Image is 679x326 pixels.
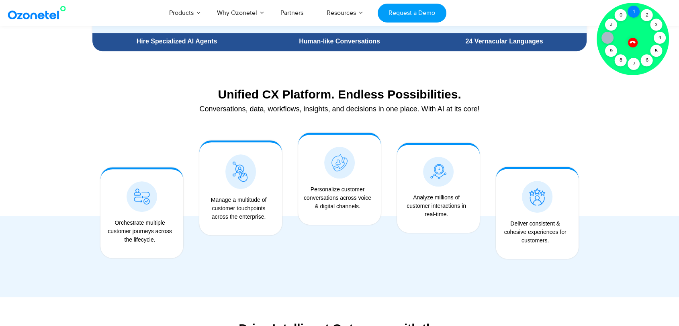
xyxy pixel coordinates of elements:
div: # [605,19,617,31]
div: Personalize customer conversations across voice & digital channels. [302,185,373,211]
div: Unified CX Platform. Endless Possibilities. [96,87,583,101]
div: 24 Vernacular Languages [426,38,583,45]
div: Deliver consistent & cohesive experiences for customers. [500,219,571,245]
div: Orchestrate multiple customer journeys across the lifecycle. [104,219,175,244]
div: Human-like Conversations [261,38,418,45]
div: 4 [654,32,666,44]
a: Request a Demo [378,4,446,23]
div: 5 [650,45,663,57]
div: 1 [628,6,640,18]
div: 6 [641,54,653,66]
div: 3 [650,19,663,31]
div: 9 [605,45,617,57]
div: 2 [641,9,653,21]
div: 7 [628,58,640,70]
div: Manage a multitude of customer touchpoints across the enterprise. [203,196,274,221]
div: Hire Specialized AI Agents [96,38,257,45]
div: 8 [615,54,627,66]
div: Analyze millions of customer interactions in real-time. [401,193,472,219]
div: Conversations, data, workflows, insights, and decisions in one place. With AI at its core! [96,105,583,113]
div: 0 [615,9,627,21]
